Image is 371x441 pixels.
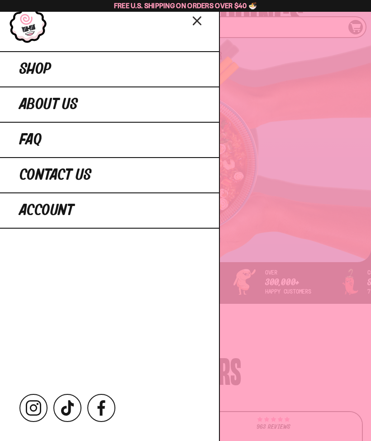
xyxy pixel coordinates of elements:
span: About Us [19,96,78,113]
button: Close menu [190,12,205,28]
span: Shop [19,61,51,77]
span: Free U.S. Shipping on Orders over $40 🍜 [114,1,257,10]
span: FAQ [19,132,42,148]
span: Contact Us [19,167,91,183]
span: Account [19,202,74,219]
